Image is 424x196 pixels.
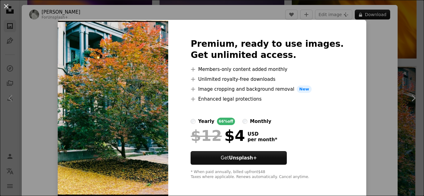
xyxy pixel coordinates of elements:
[191,85,344,93] li: Image cropping and background removal
[217,118,235,125] div: 66% off
[191,151,287,165] button: GetUnsplash+
[242,119,247,124] input: monthly
[247,131,277,137] span: USD
[191,128,245,144] div: $4
[250,118,271,125] div: monthly
[191,95,344,103] li: Enhanced legal protections
[247,137,277,142] span: per month *
[191,128,222,144] span: $12
[191,119,196,124] input: yearly66%off
[198,118,214,125] div: yearly
[191,66,344,73] li: Members-only content added monthly
[191,170,344,180] div: * When paid annually, billed upfront $48 Taxes where applicable. Renews automatically. Cancel any...
[191,38,344,61] h2: Premium, ready to use images. Get unlimited access.
[297,85,312,93] span: New
[191,76,344,83] li: Unlimited royalty-free downloads
[229,155,257,161] strong: Unsplash+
